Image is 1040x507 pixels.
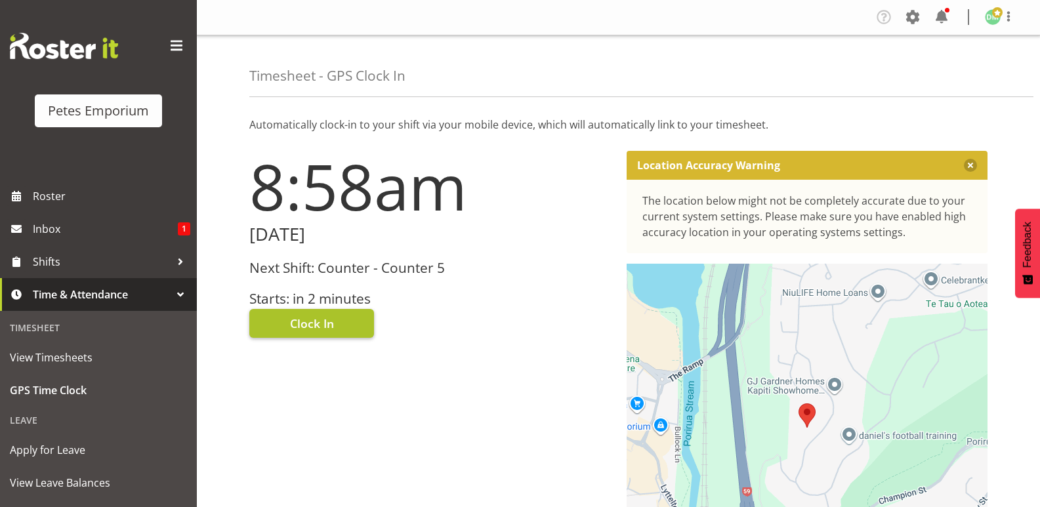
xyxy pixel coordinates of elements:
[642,193,972,240] div: The location below might not be completely accurate due to your current system settings. Please m...
[10,473,187,493] span: View Leave Balances
[249,260,611,275] h3: Next Shift: Counter - Counter 5
[290,315,334,332] span: Clock In
[1015,209,1040,298] button: Feedback - Show survey
[249,309,374,338] button: Clock In
[964,159,977,172] button: Close message
[3,434,194,466] a: Apply for Leave
[48,101,149,121] div: Petes Emporium
[3,466,194,499] a: View Leave Balances
[3,341,194,374] a: View Timesheets
[33,219,178,239] span: Inbox
[33,285,171,304] span: Time & Attendance
[3,374,194,407] a: GPS Time Clock
[10,348,187,367] span: View Timesheets
[249,117,988,132] p: Automatically clock-in to your shift via your mobile device, which will automatically link to you...
[249,151,611,222] h1: 8:58am
[33,186,190,206] span: Roster
[985,9,1001,25] img: david-mcauley697.jpg
[10,440,187,460] span: Apply for Leave
[3,314,194,341] div: Timesheet
[10,380,187,400] span: GPS Time Clock
[637,159,780,172] p: Location Accuracy Warning
[249,291,611,306] h3: Starts: in 2 minutes
[1022,222,1033,268] span: Feedback
[178,222,190,235] span: 1
[3,407,194,434] div: Leave
[33,252,171,272] span: Shifts
[10,33,118,59] img: Rosterit website logo
[249,224,611,245] h2: [DATE]
[249,68,406,83] h4: Timesheet - GPS Clock In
